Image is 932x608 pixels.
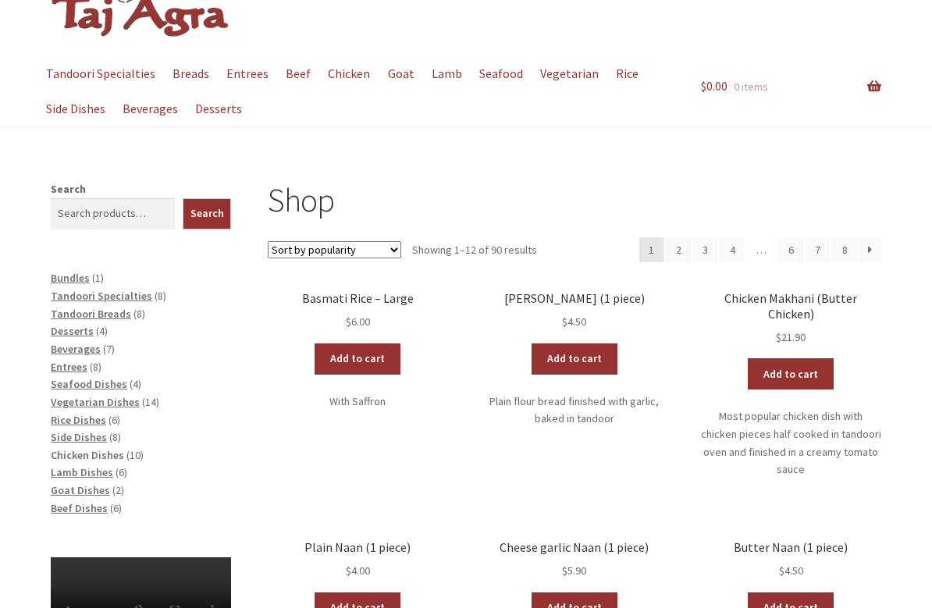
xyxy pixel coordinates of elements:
[158,289,163,303] span: 8
[268,540,448,555] h2: Plain Naan (1 piece)
[701,78,727,94] span: 0.00
[778,237,803,262] a: Page 6
[113,501,119,515] span: 6
[51,430,107,444] a: Side Dishes
[165,56,216,91] a: Breads
[532,343,617,375] a: Add to cart: “Garlic Naan (1 piece)”
[639,237,881,262] nav: Product Pagination
[99,324,105,338] span: 4
[693,237,718,262] a: Page 3
[51,360,87,374] a: Entrees
[701,407,881,478] p: Most popular chicken dish with chicken pieces half cooked in tandoori oven and finished in a crea...
[859,237,881,262] a: →
[51,395,140,409] a: Vegetarian Dishes
[720,237,745,262] a: Page 4
[806,237,831,262] a: Page 7
[51,377,127,391] a: Seafood Dishes
[133,377,138,391] span: 4
[701,540,881,580] a: Butter Naan (1 piece) $4.50
[51,56,664,126] nav: Primary Navigation
[346,564,370,578] bdi: 4.00
[268,291,448,306] h2: Basmati Rice – Large
[268,291,448,331] a: Basmati Rice – Large $6.00
[119,465,124,479] span: 6
[562,564,567,578] span: $
[701,78,706,94] span: $
[701,291,881,322] h2: Chicken Makhani (Butter Chicken)
[776,330,806,344] bdi: 21.90
[380,56,422,91] a: Goat
[145,395,156,409] span: 14
[38,56,162,91] a: Tandoori Specialties
[701,291,881,346] a: Chicken Makhani (Butter Chicken) $21.90
[412,237,537,262] p: Showing 1–12 of 90 results
[776,330,781,344] span: $
[93,360,98,374] span: 8
[609,56,646,91] a: Rice
[51,501,108,515] a: Beef Dishes
[183,198,232,229] button: Search
[484,540,664,555] h2: Cheese garlic Naan (1 piece)
[424,56,469,91] a: Lamb
[734,80,768,94] span: 0 items
[51,271,90,285] a: Bundles
[130,448,141,462] span: 10
[533,56,607,91] a: Vegetarian
[268,180,881,220] h1: Shop
[112,413,117,427] span: 6
[779,564,784,578] span: $
[484,540,664,580] a: Cheese garlic Naan (1 piece) $5.90
[51,342,101,356] a: Beverages
[268,241,401,258] select: Shop order
[112,430,118,444] span: 8
[321,56,378,91] a: Chicken
[666,237,691,262] a: Page 2
[562,315,586,329] bdi: 4.50
[115,91,185,126] a: Beverages
[484,393,664,428] p: Plain flour bread finished with garlic, baked in tandoor
[106,342,112,356] span: 7
[346,564,351,578] span: $
[779,564,803,578] bdi: 4.50
[51,465,113,479] a: Lamb Dishes
[484,291,664,306] h2: [PERSON_NAME] (1 piece)
[219,56,276,91] a: Entrees
[701,56,881,117] a: $0.00 0 items
[484,291,664,331] a: [PERSON_NAME] (1 piece) $4.50
[51,483,110,497] a: Goat Dishes
[137,307,142,321] span: 8
[315,343,400,375] a: Add to cart: “Basmati Rice - Large”
[51,448,124,462] a: Chicken Dishes
[562,315,567,329] span: $
[832,237,857,262] a: Page 8
[346,315,370,329] bdi: 6.00
[51,413,106,427] a: Rice Dishes
[279,56,318,91] a: Beef
[51,289,152,303] a: Tandoori Specialties
[268,393,448,411] p: With Saffron
[747,237,777,262] span: …
[51,182,86,196] label: Search
[116,483,121,497] span: 2
[95,271,101,285] span: 1
[748,358,834,389] a: Add to cart: “Chicken Makhani (Butter Chicken)”
[187,91,249,126] a: Desserts
[268,540,448,580] a: Plain Naan (1 piece) $4.00
[51,307,131,321] a: Tandoori Breads
[562,564,586,578] bdi: 5.90
[51,324,94,338] a: Desserts
[471,56,530,91] a: Seafood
